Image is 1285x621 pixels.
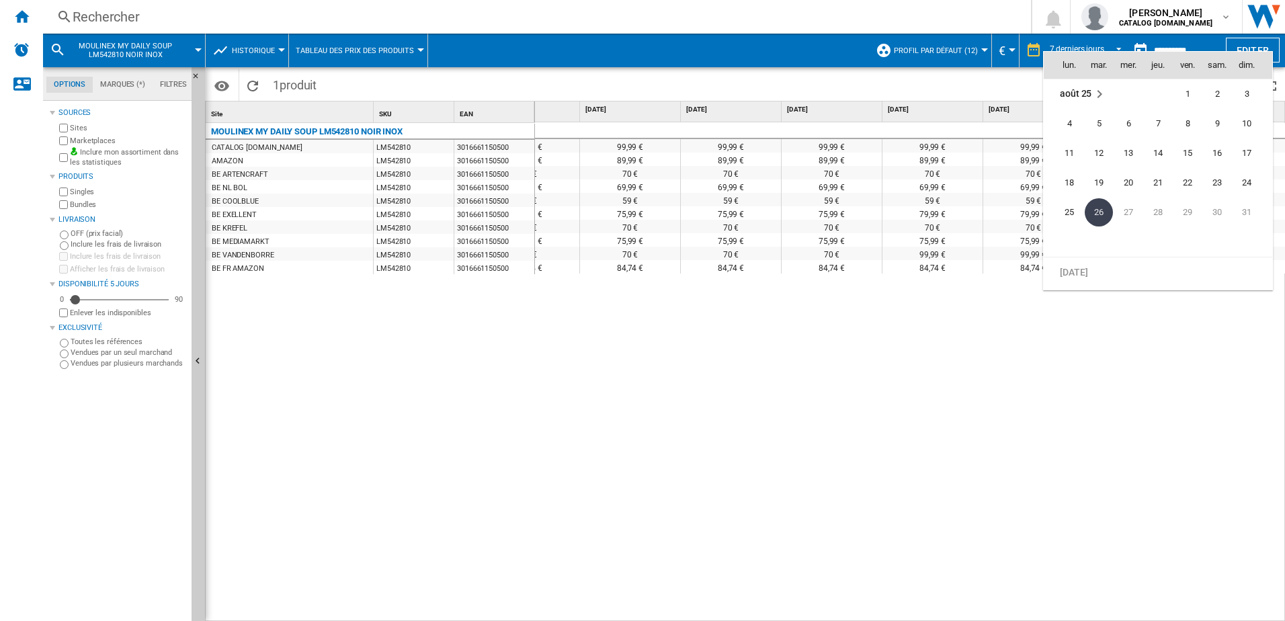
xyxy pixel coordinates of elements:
span: 14 [1145,140,1171,167]
td: Wednesday August 6 2025 [1114,109,1143,138]
span: 3 [1233,81,1260,108]
tr: Week 4 [1044,168,1272,198]
span: 5 [1085,110,1112,137]
td: Tuesday August 26 2025 [1084,198,1114,227]
span: 11 [1056,140,1083,167]
td: Wednesday August 20 2025 [1114,168,1143,198]
td: Tuesday August 19 2025 [1084,168,1114,198]
span: 9 [1204,110,1231,137]
span: 15 [1174,140,1201,167]
td: Wednesday August 27 2025 [1114,198,1143,227]
th: sam. [1202,52,1232,79]
td: Monday August 11 2025 [1044,138,1084,168]
td: Saturday August 16 2025 [1202,138,1232,168]
td: Thursday August 14 2025 [1143,138,1173,168]
td: Friday August 29 2025 [1173,198,1202,227]
th: mar. [1084,52,1114,79]
tr: Week 5 [1044,198,1272,227]
td: Saturday August 9 2025 [1202,109,1232,138]
td: Thursday August 7 2025 [1143,109,1173,138]
td: Saturday August 2 2025 [1202,79,1232,110]
span: 12 [1085,140,1112,167]
tr: Week undefined [1044,227,1272,257]
tr: Week 1 [1044,79,1272,110]
span: 25 [1056,199,1083,226]
td: Monday August 4 2025 [1044,109,1084,138]
td: Sunday August 17 2025 [1232,138,1272,168]
span: 19 [1085,169,1112,196]
td: Friday August 15 2025 [1173,138,1202,168]
td: Wednesday August 13 2025 [1114,138,1143,168]
span: 16 [1204,140,1231,167]
span: 20 [1115,169,1142,196]
span: 10 [1233,110,1260,137]
tr: Week 3 [1044,138,1272,168]
td: Tuesday August 12 2025 [1084,138,1114,168]
td: Monday August 25 2025 [1044,198,1084,227]
th: mer. [1114,52,1143,79]
tr: Week 2 [1044,109,1272,138]
md-calendar: Calendar [1044,52,1272,289]
td: Friday August 22 2025 [1173,168,1202,198]
span: 21 [1145,169,1171,196]
td: Friday August 1 2025 [1173,79,1202,110]
td: Monday August 18 2025 [1044,168,1084,198]
th: ven. [1173,52,1202,79]
td: Sunday August 24 2025 [1232,168,1272,198]
span: 8 [1174,110,1201,137]
span: 1 [1174,81,1201,108]
span: août 25 [1060,89,1091,99]
span: 26 [1085,198,1113,226]
th: lun. [1044,52,1084,79]
td: Sunday August 3 2025 [1232,79,1272,110]
span: 22 [1174,169,1201,196]
td: Saturday August 30 2025 [1202,198,1232,227]
td: Thursday August 28 2025 [1143,198,1173,227]
td: August 2025 [1044,79,1143,110]
td: Sunday August 10 2025 [1232,109,1272,138]
span: 23 [1204,169,1231,196]
span: 2 [1204,81,1231,108]
span: 13 [1115,140,1142,167]
span: 24 [1233,169,1260,196]
td: Friday August 8 2025 [1173,109,1202,138]
th: dim. [1232,52,1272,79]
th: jeu. [1143,52,1173,79]
td: Sunday August 31 2025 [1232,198,1272,227]
span: 18 [1056,169,1083,196]
span: 6 [1115,110,1142,137]
tr: Week undefined [1044,257,1272,288]
td: Saturday August 23 2025 [1202,168,1232,198]
td: Tuesday August 5 2025 [1084,109,1114,138]
span: 4 [1056,110,1083,137]
td: Thursday August 21 2025 [1143,168,1173,198]
span: 17 [1233,140,1260,167]
span: [DATE] [1060,267,1087,278]
span: 7 [1145,110,1171,137]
